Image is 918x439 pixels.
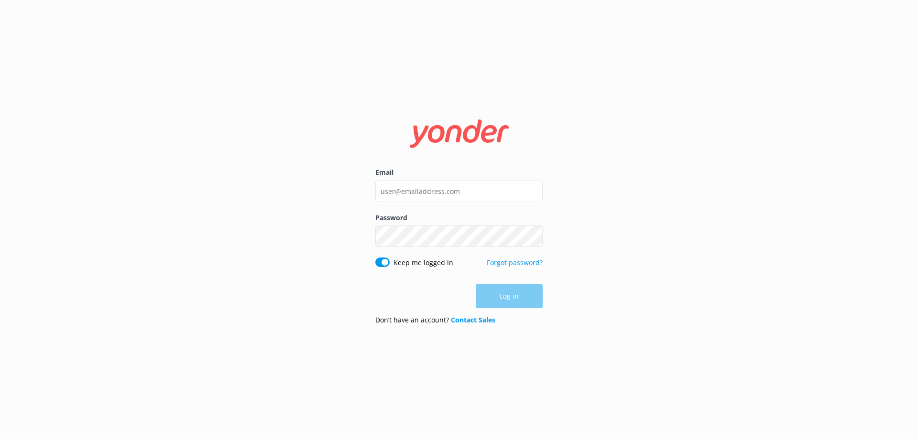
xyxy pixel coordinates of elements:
input: user@emailaddress.com [375,181,543,202]
p: Don’t have an account? [375,315,495,325]
button: Show password [524,227,543,246]
a: Forgot password? [487,258,543,267]
label: Email [375,167,543,178]
label: Password [375,213,543,223]
label: Keep me logged in [393,257,453,268]
a: Contact Sales [451,315,495,324]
